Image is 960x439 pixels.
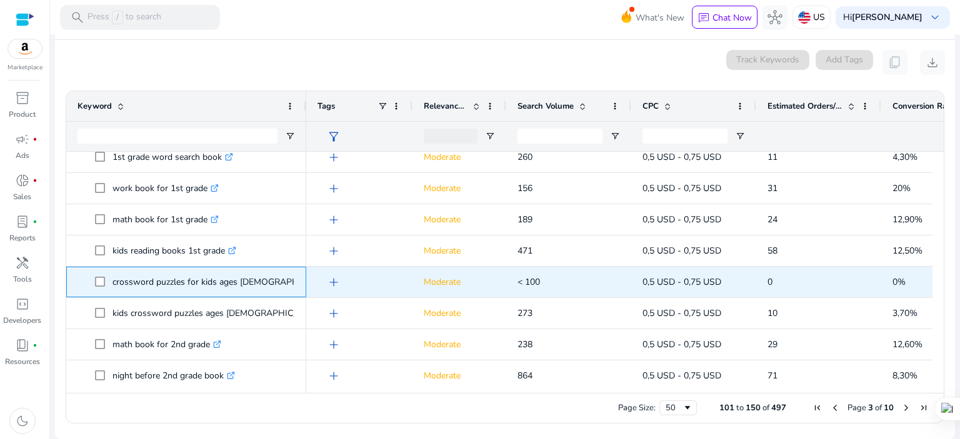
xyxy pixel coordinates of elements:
[326,181,341,196] span: add
[852,11,922,23] b: [PERSON_NAME]
[326,150,341,165] span: add
[746,402,761,413] span: 150
[642,151,721,163] span: 0,5 USD - 0,75 USD
[517,307,532,319] span: 273
[767,370,777,382] span: 71
[424,300,495,326] p: Moderate
[16,150,29,161] p: Ads
[112,238,236,264] p: kids reading books 1st grade
[517,182,532,194] span: 156
[87,11,161,24] p: Press to search
[317,101,335,112] span: Tags
[424,269,495,295] p: Moderate
[112,269,347,295] p: crossword puzzles for kids ages [DEMOGRAPHIC_DATA]
[919,403,929,413] div: Last Page
[767,338,777,350] span: 29
[843,13,922,22] p: Hi
[112,300,363,326] p: kids crossword puzzles ages [DEMOGRAPHIC_DATA] and up
[610,131,620,141] button: Open Filter Menu
[920,50,945,75] button: download
[112,363,235,388] p: night before 2nd grade book
[326,306,341,321] span: add
[326,212,341,227] span: add
[642,276,721,288] span: 0,5 USD - 0,75 USD
[868,402,873,413] span: 3
[642,338,721,350] span: 0,5 USD - 0,75 USD
[618,402,656,413] div: Page Size:
[892,245,922,257] span: 12,50%
[642,182,721,194] span: 0,5 USD - 0,75 USD
[517,129,602,144] input: Search Volume Filter Input
[32,137,37,142] span: fiber_manual_record
[15,214,30,229] span: lab_profile
[798,11,811,24] img: us.svg
[659,400,697,415] div: Page Size
[326,129,341,144] span: filter_alt
[77,101,112,112] span: Keyword
[762,5,787,30] button: hub
[15,255,30,270] span: handyman
[892,338,922,350] span: 12,60%
[15,91,30,106] span: inventory_2
[767,307,777,319] span: 10
[77,129,277,144] input: Keyword Filter Input
[517,245,532,257] span: 471
[7,63,42,72] p: Marketplace
[112,207,219,232] p: math book for 1st grade
[517,370,532,382] span: 864
[112,144,233,170] p: 1st grade word search book
[424,363,495,388] p: Moderate
[424,207,495,232] p: Moderate
[13,191,31,202] p: Sales
[517,276,540,288] span: < 100
[424,144,495,170] p: Moderate
[485,131,495,141] button: Open Filter Menu
[692,6,757,29] button: chatChat Now
[424,238,495,264] p: Moderate
[892,182,911,194] span: 20%
[326,275,341,290] span: add
[636,7,684,29] span: What's New
[424,332,495,357] p: Moderate
[767,245,777,257] span: 58
[517,101,574,112] span: Search Volume
[15,413,30,428] span: dark_mode
[712,12,752,24] p: Chat Now
[642,129,727,144] input: CPC Filter Input
[927,10,942,25] span: keyboard_arrow_down
[285,131,295,141] button: Open Filter Menu
[642,370,721,382] span: 0,5 USD - 0,75 USD
[892,276,906,288] span: 0%
[642,214,721,225] span: 0,5 USD - 0,75 USD
[892,151,917,163] span: 4,30%
[892,307,917,319] span: 3,70%
[767,276,772,288] span: 0
[642,307,721,319] span: 0,5 USD - 0,75 USD
[735,131,745,141] button: Open Filter Menu
[112,332,221,357] p: math book for 2nd grade
[892,101,954,112] span: Conversion Rate
[884,402,894,413] span: 10
[517,338,532,350] span: 238
[892,214,922,225] span: 12,90%
[642,101,659,112] span: CPC
[424,101,467,112] span: Relevance Score
[767,101,842,112] span: Estimated Orders/Month
[901,403,911,413] div: Next Page
[847,402,866,413] span: Page
[15,173,30,188] span: donut_small
[13,274,32,285] p: Tools
[771,402,786,413] span: 497
[32,343,37,348] span: fiber_manual_record
[812,403,822,413] div: First Page
[925,55,940,70] span: download
[424,175,495,201] p: Moderate
[767,182,777,194] span: 31
[813,6,825,28] p: US
[32,178,37,183] span: fiber_manual_record
[666,402,682,413] div: 50
[9,232,36,244] p: Reports
[112,175,219,201] p: work book for 1st grade
[15,297,30,312] span: code_blocks
[5,356,40,367] p: Resources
